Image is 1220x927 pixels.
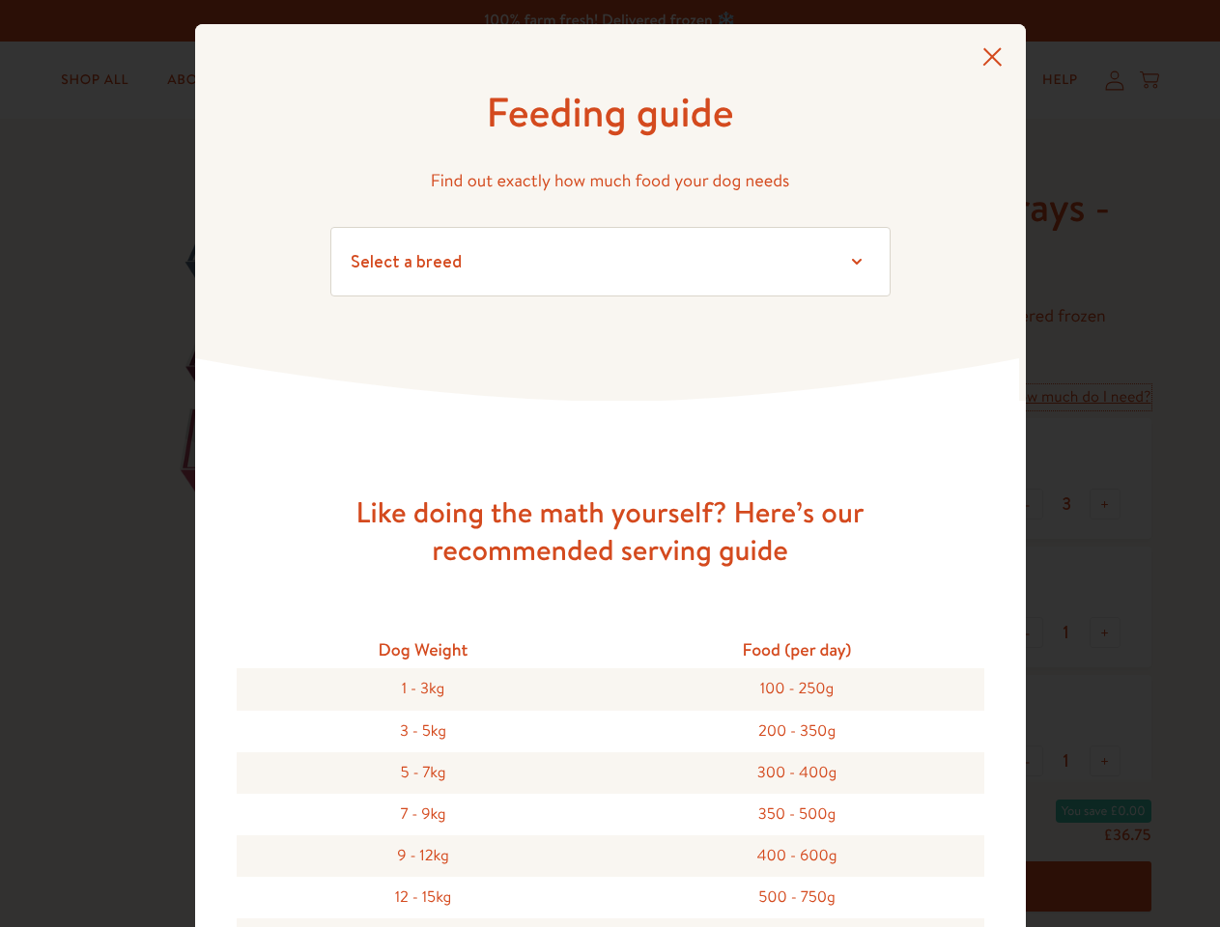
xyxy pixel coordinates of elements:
div: Dog Weight [237,631,610,668]
div: 9 - 12kg [237,835,610,877]
div: 5 - 7kg [237,752,610,794]
div: 100 - 250g [610,668,984,710]
div: 300 - 400g [610,752,984,794]
h1: Feeding guide [330,86,891,139]
div: 3 - 5kg [237,711,610,752]
div: 200 - 350g [610,711,984,752]
p: Find out exactly how much food your dog needs [330,166,891,196]
div: 1 - 3kg [237,668,610,710]
div: 12 - 15kg [237,877,610,918]
div: 400 - 600g [610,835,984,877]
h3: Like doing the math yourself? Here’s our recommended serving guide [301,493,920,569]
div: 7 - 9kg [237,794,610,835]
div: 500 - 750g [610,877,984,918]
div: Food (per day) [610,631,984,668]
div: 350 - 500g [610,794,984,835]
